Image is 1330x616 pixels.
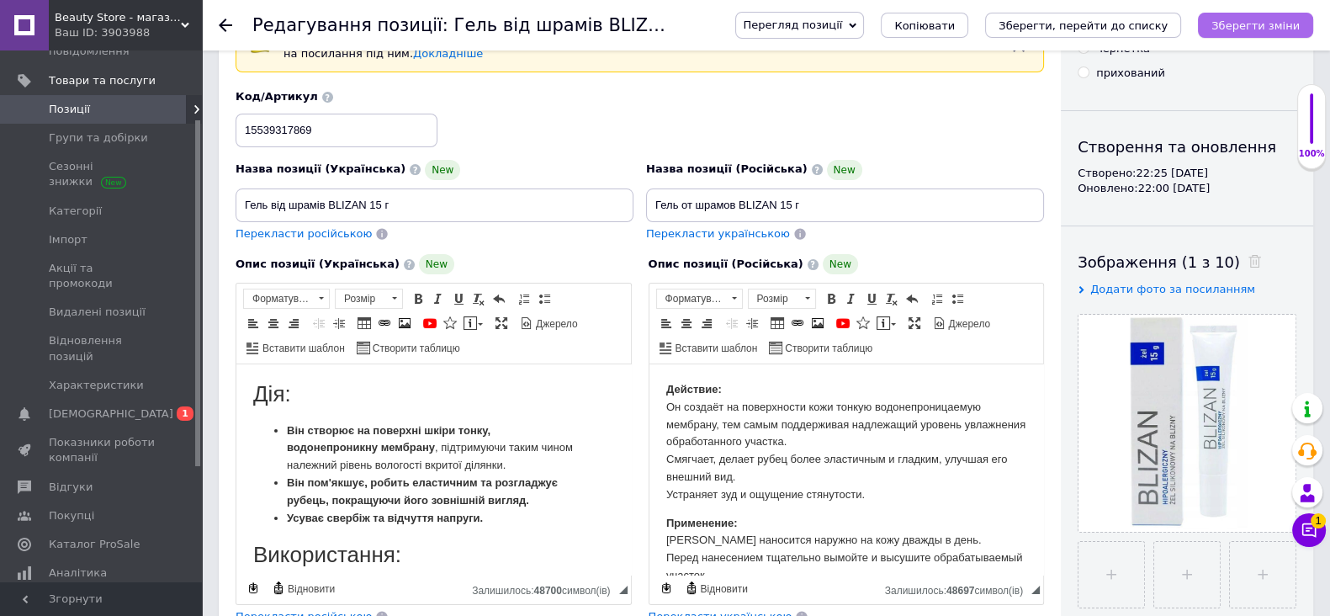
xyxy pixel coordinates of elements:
[946,585,974,597] span: 48697
[657,314,676,332] a: По лівому краю
[49,406,173,422] span: [DEMOGRAPHIC_DATA]
[236,189,633,222] input: Наприклад, H&M жіноча сукня зелена 38 розмір вечірня максі з блискітками
[17,17,378,140] p: Он создаёт на поверхности кожи тонкую водонепроницаемую мембрану, тем самым поддерживая надлежащи...
[49,73,156,88] span: Товари та послуги
[55,10,181,25] span: Beauty Store - магазин доглядової косметики
[682,579,750,597] a: Відновити
[657,579,676,597] a: Зробити резервну копію зараз
[1211,19,1300,32] i: Зберегти зміни
[515,289,533,308] a: Вставити/видалити нумерований список
[768,314,787,332] a: Таблиця
[413,47,483,60] a: Докладніше
[429,289,448,308] a: Курсив (Ctrl+I)
[472,581,618,597] div: Кiлькiсть символiв
[1096,66,1165,81] div: прихований
[236,162,405,175] span: Назва позиції (Українська)
[748,289,816,309] a: Розмір
[999,19,1168,32] i: Зберегти, перейти до списку
[885,581,1031,597] div: Кiлькiсть символiв
[269,579,337,597] a: Відновити
[808,314,827,332] a: Зображення
[673,342,758,356] span: Вставити шаблон
[50,77,336,107] font: , підтримуючи таким чином належний рівень вологості вкритої ділянки.
[535,289,554,308] a: Вставити/видалити маркований список
[49,130,148,146] span: Групи та добірки
[425,160,460,180] span: New
[49,102,90,117] span: Позиції
[354,338,463,357] a: Створити таблицю
[646,162,808,175] span: Назва позиції (Російська)
[842,289,861,308] a: Курсив (Ctrl+I)
[49,508,94,523] span: Покупці
[336,289,386,308] span: Розмір
[698,582,748,597] span: Відновити
[1292,513,1326,547] button: Чат з покупцем1
[788,314,807,332] a: Вставити/Редагувати посилання (Ctrl+L)
[697,314,716,332] a: По правому краю
[862,289,881,308] a: Підкреслений (Ctrl+U)
[49,480,93,495] span: Відгуки
[355,314,374,332] a: Таблиця
[1031,586,1040,594] span: Потягніть для зміни розмірів
[1078,252,1296,273] div: Зображення (1 з 10)
[244,579,262,597] a: Зробити резервну копію зараз
[854,314,872,332] a: Вставити іконку
[1298,148,1325,160] div: 100%
[335,289,403,309] a: Розмір
[236,90,318,103] span: Код/Артикул
[646,189,1044,222] input: Наприклад, H&M жіноча сукня зелена 38 розмір вечірня максі з блискітками
[244,289,313,308] span: Форматування
[894,19,955,32] span: Копіювати
[17,152,88,165] strong: Применение:
[375,314,394,332] a: Вставити/Редагувати посилання (Ctrl+L)
[1078,181,1296,196] div: Оновлено: 22:00 [DATE]
[50,147,246,160] font: Усуває свербіж та відчуття напруги.
[449,289,468,308] a: Підкреслений (Ctrl+U)
[743,314,761,332] a: Збільшити відступ
[1090,283,1255,295] span: Додати фото за посиланням
[284,314,303,332] a: По правому краю
[49,305,146,320] span: Видалені позиції
[219,19,232,32] div: Повернутися назад
[409,289,427,308] a: Жирний (Ctrl+B)
[177,406,193,421] span: 1
[823,254,858,274] span: New
[743,19,842,31] span: Перегляд позиції
[252,15,716,35] h1: Редагування позиції: Гель від шрамів BLIZAN 15 г
[441,314,459,332] a: Вставити іконку
[1297,84,1326,169] div: 100% Якість заповнення
[49,333,156,364] span: Відновлення позицій
[17,17,55,42] font: Дія:
[17,151,378,378] p: [PERSON_NAME] наносится наружно на кожу дважды в день. Перед нанесением тщательно вымойте и высуш...
[985,13,1181,38] button: Зберегти, перейти до списку
[17,19,72,31] strong: Действие:
[236,227,372,240] span: Перекласти російською
[657,338,760,357] a: Вставити шаблон
[656,289,743,309] a: Форматування
[946,317,991,332] span: Джерело
[310,314,328,332] a: Зменшити відступ
[49,232,87,247] span: Імпорт
[882,289,901,308] a: Видалити форматування
[50,60,254,90] font: Він створює на поверхні шкіри тонку, водонепроникну мембрану
[236,364,631,575] iframe: Редактор, 9C36FD65-3CA2-4C57-9AD6-3A6ABCEBE7C3
[649,258,803,270] span: Опис позиції (Російська)
[930,314,994,332] a: Джерело
[533,585,561,597] span: 48700
[766,338,875,357] a: Створити таблицю
[905,314,924,332] a: Максимізувати
[881,13,968,38] button: Копіювати
[49,261,156,291] span: Акції та промокоди
[822,289,840,308] a: Жирний (Ctrl+B)
[330,314,348,332] a: Збільшити відступ
[49,537,140,552] span: Каталог ProSale
[370,342,460,356] span: Створити таблицю
[283,31,985,60] span: При збереженні товару порожні поля перекладуться автоматично. Щоб вручну відправити поле на перек...
[533,317,578,332] span: Джерело
[948,289,967,308] a: Вставити/видалити маркований список
[236,258,400,270] span: Опис позиції (Українська)
[264,314,283,332] a: По центру
[244,338,347,357] a: Вставити шаблон
[49,159,156,189] span: Сезонні знижки
[677,314,696,332] a: По центру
